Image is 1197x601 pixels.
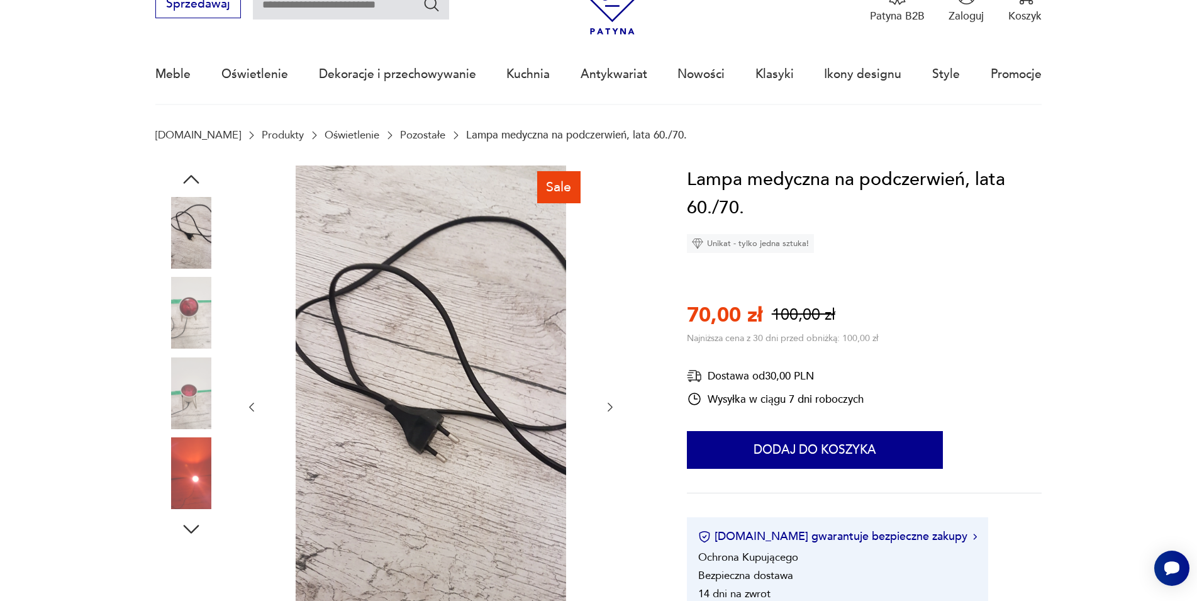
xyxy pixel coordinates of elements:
[991,45,1042,103] a: Promocje
[221,45,288,103] a: Oświetlenie
[698,550,798,564] li: Ochrona Kupującego
[537,171,581,203] div: Sale
[687,368,702,384] img: Ikona dostawy
[692,238,703,249] img: Ikona diamentu
[687,301,762,329] p: 70,00 zł
[466,129,687,141] p: Lampa medyczna na podczerwień, lata 60./70.
[506,45,550,103] a: Kuchnia
[677,45,725,103] a: Nowości
[772,304,835,326] p: 100,00 zł
[870,9,925,23] p: Patyna B2B
[319,45,476,103] a: Dekoracje i przechowywanie
[698,531,711,543] img: Ikona certyfikatu
[325,129,379,141] a: Oświetlenie
[687,332,878,344] p: Najniższa cena z 30 dni przed obniżką: 100,00 zł
[687,431,943,469] button: Dodaj do koszyka
[155,437,227,509] img: Zdjęcie produktu Lampa medyczna na podczerwień, lata 60./70.
[949,9,984,23] p: Zaloguj
[687,368,864,384] div: Dostawa od 30,00 PLN
[698,529,977,544] button: [DOMAIN_NAME] gwarantuje bezpieczne zakupy
[262,129,304,141] a: Produkty
[1154,551,1189,586] iframe: Smartsupp widget button
[932,45,960,103] a: Style
[687,166,1041,223] h1: Lampa medyczna na podczerwień, lata 60./70.
[400,129,445,141] a: Pozostałe
[155,129,241,141] a: [DOMAIN_NAME]
[155,197,227,269] img: Zdjęcie produktu Lampa medyczna na podczerwień, lata 60./70.
[973,534,977,540] img: Ikona strzałki w prawo
[698,587,771,601] li: 14 dni na zwrot
[581,45,647,103] a: Antykwariat
[155,45,191,103] a: Meble
[687,234,814,253] div: Unikat - tylko jedna sztuka!
[155,277,227,349] img: Zdjęcie produktu Lampa medyczna na podczerwień, lata 60./70.
[687,391,864,407] div: Wysyłka w ciągu 7 dni roboczych
[155,357,227,429] img: Zdjęcie produktu Lampa medyczna na podczerwień, lata 60./70.
[755,45,794,103] a: Klasyki
[1008,9,1042,23] p: Koszyk
[698,568,793,583] li: Bezpieczna dostawa
[824,45,901,103] a: Ikony designu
